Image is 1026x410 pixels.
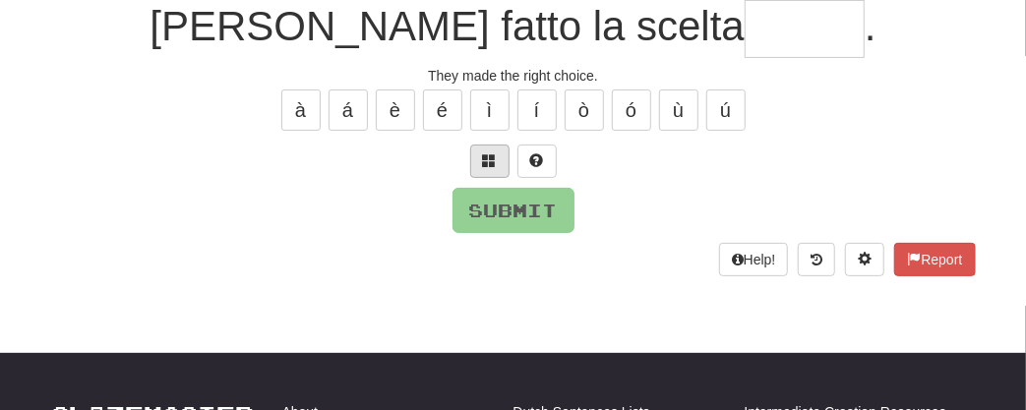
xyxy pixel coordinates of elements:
[706,89,746,131] button: ú
[659,89,698,131] button: ù
[865,3,876,49] span: .
[150,3,745,49] span: [PERSON_NAME] fatto la scelta
[894,243,975,276] button: Report
[719,243,789,276] button: Help!
[453,188,574,233] button: Submit
[329,89,368,131] button: á
[470,145,510,178] button: Switch sentence to multiple choice alt+p
[51,66,976,86] div: They made the right choice.
[612,89,651,131] button: ó
[376,89,415,131] button: è
[798,243,835,276] button: Round history (alt+y)
[517,145,557,178] button: Single letter hint - you only get 1 per sentence and score half the points! alt+h
[517,89,557,131] button: í
[565,89,604,131] button: ò
[281,89,321,131] button: à
[423,89,462,131] button: é
[470,89,510,131] button: ì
